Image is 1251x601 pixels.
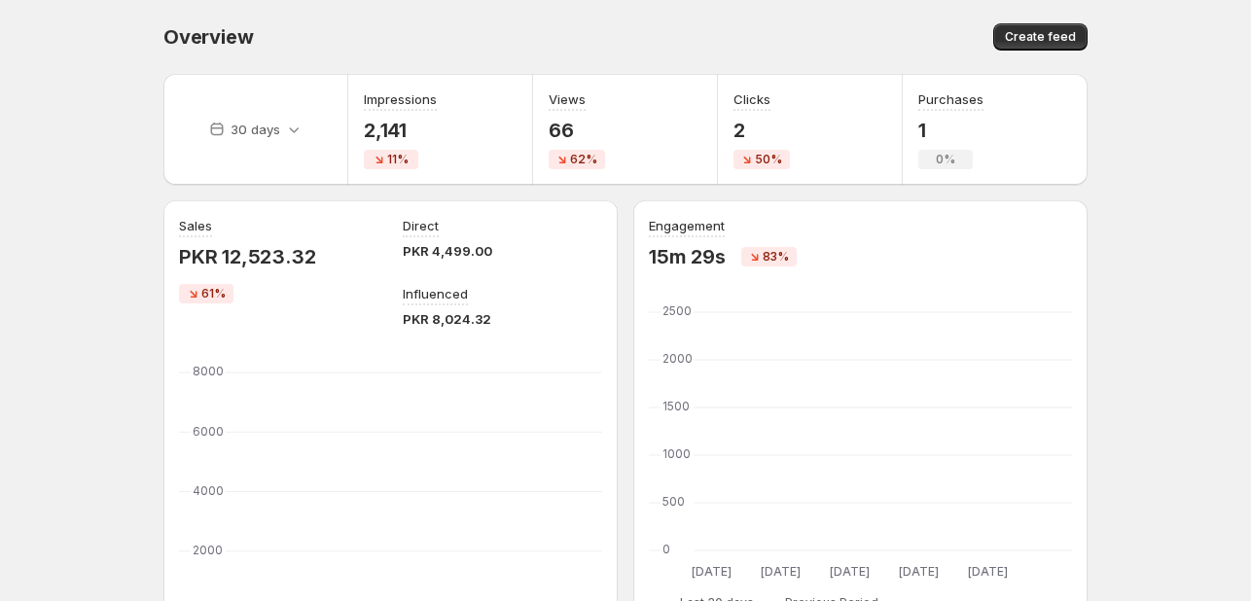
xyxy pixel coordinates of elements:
p: 66 [549,119,605,142]
h3: Clicks [733,89,770,109]
p: Direct [403,216,439,235]
h3: Purchases [918,89,983,109]
span: 61% [201,286,226,301]
span: Create feed [1005,29,1076,45]
text: 0 [662,542,670,556]
p: 30 days [231,120,280,139]
text: 6000 [193,424,224,439]
p: Influenced [403,284,468,303]
p: PKR 12,523.32 [179,245,315,268]
text: 1500 [662,399,690,413]
p: PKR 8,024.32 [403,309,491,329]
text: 4000 [193,483,224,498]
text: 500 [662,494,685,509]
text: 2500 [662,303,692,318]
span: 50% [755,152,782,167]
h3: Sales [179,216,212,235]
text: [DATE] [692,564,732,579]
span: 11% [387,152,409,167]
text: [DATE] [830,564,870,579]
span: 62% [570,152,597,167]
span: Overview [163,25,253,49]
text: [DATE] [968,564,1008,579]
text: [DATE] [761,564,801,579]
button: Create feed [993,23,1088,51]
text: 8000 [193,364,224,378]
text: [DATE] [899,564,939,579]
p: PKR 4,499.00 [403,241,492,261]
h3: Engagement [649,216,725,235]
p: 1 [918,119,983,142]
p: 15m 29s [649,245,726,268]
h3: Impressions [364,89,437,109]
p: 2 [733,119,790,142]
p: 2,141 [364,119,437,142]
span: 83% [763,249,789,265]
text: 1000 [662,446,691,461]
span: 0% [936,152,955,167]
text: 2000 [193,543,223,557]
h3: Views [549,89,586,109]
text: 2000 [662,351,693,366]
